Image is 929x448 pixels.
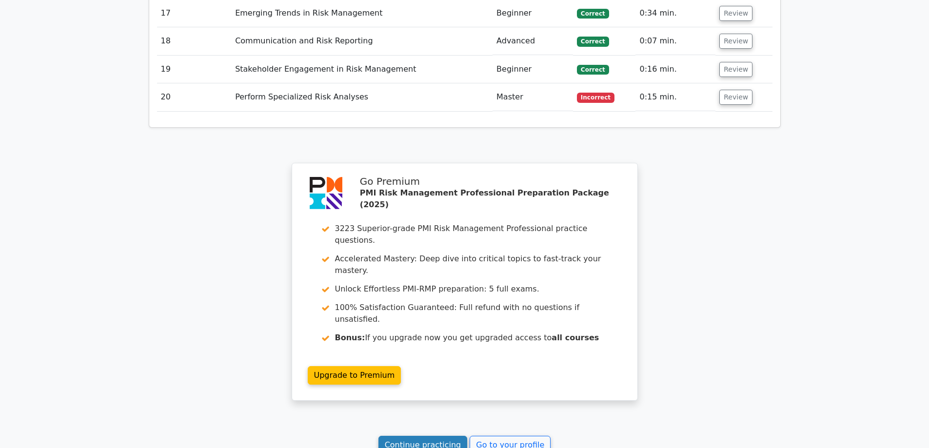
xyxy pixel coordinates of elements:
[308,366,401,385] a: Upgrade to Premium
[719,62,752,77] button: Review
[157,27,232,55] td: 18
[231,56,493,83] td: Stakeholder Engagement in Risk Management
[157,83,232,111] td: 20
[577,9,609,19] span: Correct
[493,56,573,83] td: Beginner
[493,27,573,55] td: Advanced
[493,83,573,111] td: Master
[231,27,493,55] td: Communication and Risk Reporting
[719,90,752,105] button: Review
[635,56,715,83] td: 0:16 min.
[635,27,715,55] td: 0:07 min.
[719,34,752,49] button: Review
[635,83,715,111] td: 0:15 min.
[577,37,609,46] span: Correct
[577,65,609,75] span: Correct
[719,6,752,21] button: Review
[231,83,493,111] td: Perform Specialized Risk Analyses
[577,93,614,102] span: Incorrect
[157,56,232,83] td: 19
